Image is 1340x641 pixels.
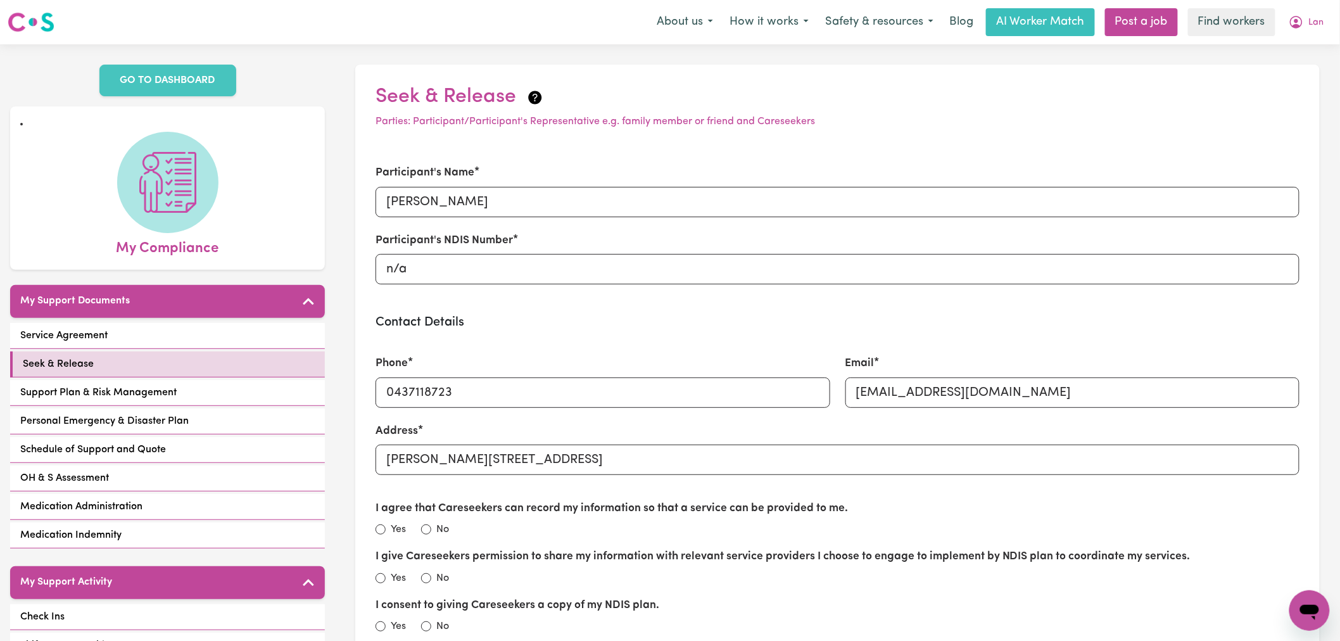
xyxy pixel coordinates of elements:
[10,466,325,492] a: OH & S Assessment
[1188,8,1275,36] a: Find workers
[376,165,474,181] label: Participant's Name
[10,604,325,630] a: Check Ins
[436,619,449,634] label: No
[436,522,449,537] label: No
[20,295,130,307] h5: My Support Documents
[817,9,942,35] button: Safety & resources
[20,414,189,429] span: Personal Emergency & Disaster Plan
[20,442,166,457] span: Schedule of Support and Quote
[10,494,325,520] a: Medication Administration
[20,499,142,514] span: Medication Administration
[10,409,325,435] a: Personal Emergency & Disaster Plan
[20,385,177,400] span: Support Plan & Risk Management
[10,523,325,549] a: Medication Indemnity
[376,500,848,517] label: I agree that Careseekers can record my information so that a service can be provided to me.
[20,609,65,625] span: Check Ins
[376,597,659,614] label: I consent to giving Careseekers a copy of my NDIS plan.
[845,355,875,372] label: Email
[10,285,325,318] button: My Support Documents
[1289,590,1330,631] iframe: Button to launch messaging window
[10,566,325,599] button: My Support Activity
[20,576,112,588] h5: My Support Activity
[8,11,54,34] img: Careseekers logo
[10,437,325,463] a: Schedule of Support and Quote
[721,9,817,35] button: How it works
[376,114,1299,129] p: Parties: Participant/Participant's Representative e.g. family member or friend and Careseekers
[376,232,513,249] label: Participant's NDIS Number
[23,357,94,372] span: Seek & Release
[8,8,54,37] a: Careseekers logo
[376,549,1191,565] label: I give Careseekers permission to share my information with relevant service providers I choose to...
[391,571,406,586] label: Yes
[376,355,408,372] label: Phone
[20,471,109,486] span: OH & S Assessment
[376,85,1299,109] h2: Seek & Release
[20,528,122,543] span: Medication Indemnity
[391,619,406,634] label: Yes
[10,380,325,406] a: Support Plan & Risk Management
[1309,16,1324,30] span: Lan
[10,323,325,349] a: Service Agreement
[376,423,418,440] label: Address
[391,522,406,537] label: Yes
[99,65,236,96] a: GO TO DASHBOARD
[1280,9,1332,35] button: My Account
[1105,8,1178,36] a: Post a job
[117,233,219,260] span: My Compliance
[20,328,108,343] span: Service Agreement
[20,132,315,260] a: My Compliance
[986,8,1095,36] a: AI Worker Match
[436,571,449,586] label: No
[942,8,981,36] a: Blog
[10,352,325,378] a: Seek & Release
[376,315,1299,330] h3: Contact Details
[648,9,721,35] button: About us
